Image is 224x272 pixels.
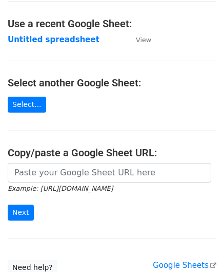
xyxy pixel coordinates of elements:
[126,35,151,44] a: View
[8,97,46,113] a: Select...
[8,147,216,159] h4: Copy/paste a Google Sheet URL:
[173,223,224,272] iframe: Chat Widget
[8,77,216,89] h4: Select another Google Sheet:
[8,163,211,183] input: Paste your Google Sheet URL here
[8,17,216,30] h4: Use a recent Google Sheet:
[8,35,99,44] a: Untitled spreadsheet
[153,261,216,270] a: Google Sheets
[8,205,34,221] input: Next
[136,36,151,44] small: View
[8,185,113,192] small: Example: [URL][DOMAIN_NAME]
